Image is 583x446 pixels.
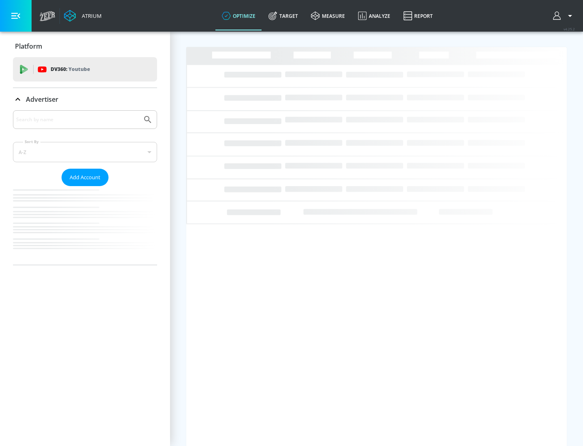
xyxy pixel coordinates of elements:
[13,35,157,58] div: Platform
[13,142,157,162] div: A-Z
[23,139,40,144] label: Sort By
[262,1,304,30] a: Target
[51,65,90,74] p: DV360:
[16,114,139,125] input: Search by name
[70,173,100,182] span: Add Account
[564,27,575,31] span: v 4.25.2
[13,110,157,265] div: Advertiser
[13,88,157,111] div: Advertiser
[215,1,262,30] a: optimize
[397,1,439,30] a: Report
[13,186,157,265] nav: list of Advertiser
[64,10,102,22] a: Atrium
[13,57,157,81] div: DV360: Youtube
[304,1,351,30] a: measure
[68,65,90,73] p: Youtube
[351,1,397,30] a: Analyze
[79,12,102,19] div: Atrium
[26,95,58,104] p: Advertiser
[62,169,109,186] button: Add Account
[15,42,42,51] p: Platform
